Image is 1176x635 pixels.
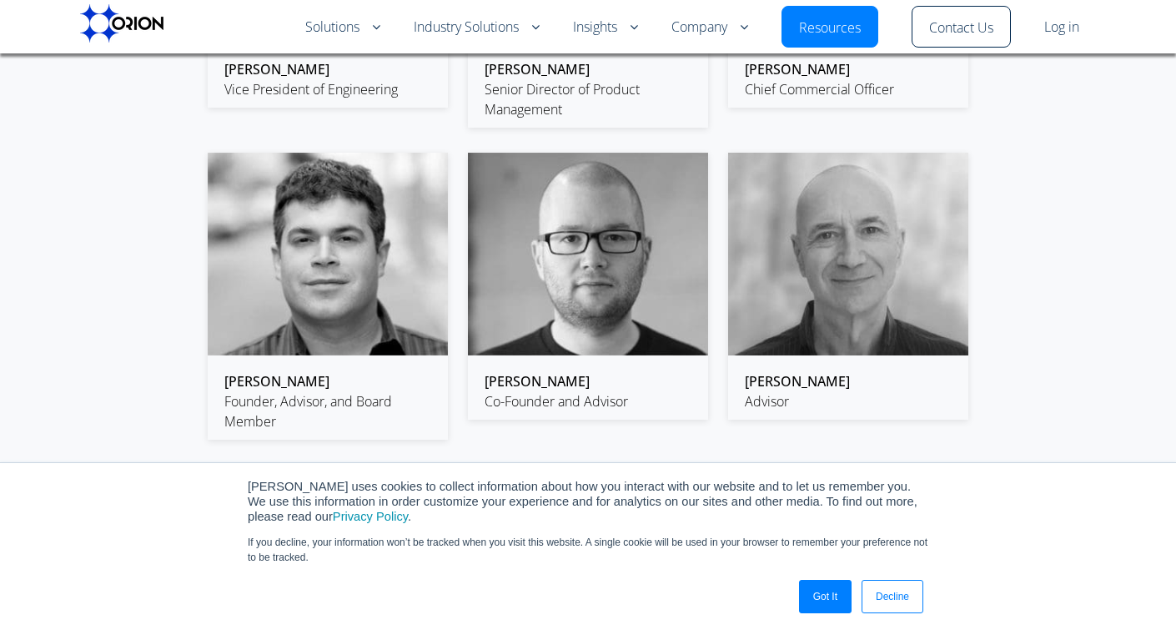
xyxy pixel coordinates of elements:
[224,60,329,79] a: [PERSON_NAME]
[862,580,923,613] a: Decline
[799,580,852,613] a: Got It
[485,391,691,411] p: Co-Founder and Advisor
[248,480,917,523] span: [PERSON_NAME] uses cookies to collect information about how you interact with our website and to ...
[799,18,861,38] a: Resources
[414,18,540,38] a: Industry Solutions
[224,372,329,391] a: [PERSON_NAME]
[485,60,590,79] a: [PERSON_NAME]
[305,18,380,38] a: Solutions
[745,372,850,391] a: [PERSON_NAME]
[728,153,968,356] img: Michael Schwartz, Chief Marketing Officer for Orion Labs
[208,153,448,356] img: Jesse Robbins
[468,153,708,356] img: Greg Albrecht
[671,18,748,38] a: Company
[224,391,431,431] p: Founder, Advisor, and Board Member
[745,79,952,99] p: Chief Commercial Officer
[248,535,928,565] p: If you decline, your information won’t be tracked when you visit this website. A single cookie wi...
[745,60,850,79] a: [PERSON_NAME]
[929,18,993,38] a: Contact Us
[485,79,691,119] p: Senior Director of Product Management
[333,510,408,523] a: Privacy Policy
[876,441,1176,635] iframe: Chat Widget
[1044,18,1079,38] a: Log in
[573,18,638,38] a: Insights
[80,4,163,43] img: Orion labs Black logo
[745,391,952,411] p: Advisor
[224,79,431,99] p: Vice President of Engineering
[485,372,590,391] a: [PERSON_NAME]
